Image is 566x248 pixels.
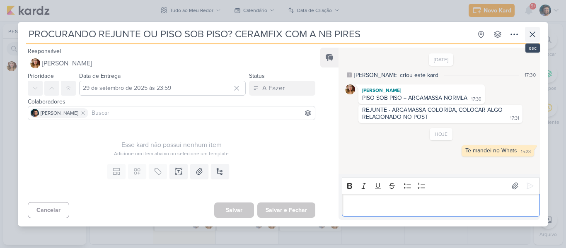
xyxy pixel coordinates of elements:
[525,43,540,53] div: esc
[30,58,40,68] img: Thaís Leite
[362,106,504,120] div: REJUNTE - ARGAMASSA COLORIDA, COLOCAR ALGO RELACIONADO NO POST
[31,109,39,117] img: Eduardo Pinheiro
[521,149,531,155] div: 15:23
[249,81,315,96] button: A Fazer
[471,96,481,103] div: 17:30
[90,108,313,118] input: Buscar
[362,94,467,101] div: PISO SOB PISO = ARGAMASSA NORMLA
[249,72,265,79] label: Status
[28,202,69,218] button: Cancelar
[28,97,315,106] div: Colaboradores
[79,81,246,96] input: Select a date
[510,115,519,122] div: 17:31
[79,72,121,79] label: Data de Entrega
[41,109,78,117] span: [PERSON_NAME]
[28,56,315,71] button: [PERSON_NAME]
[345,84,355,94] img: Thaís Leite
[354,71,438,79] div: [PERSON_NAME] criou este kard
[28,72,54,79] label: Prioridade
[28,48,61,55] label: Responsável
[525,71,536,79] div: 17:30
[42,58,92,68] span: [PERSON_NAME]
[342,178,540,194] div: Editor toolbar
[262,83,285,93] div: A Fazer
[28,140,315,150] div: Esse kard não possui nenhum item
[26,27,472,42] input: Kard Sem Título
[342,194,540,217] div: Editor editing area: main
[465,147,517,154] div: Te mandei no Whats
[360,86,483,94] div: [PERSON_NAME]
[28,150,315,157] div: Adicione um item abaixo ou selecione um template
